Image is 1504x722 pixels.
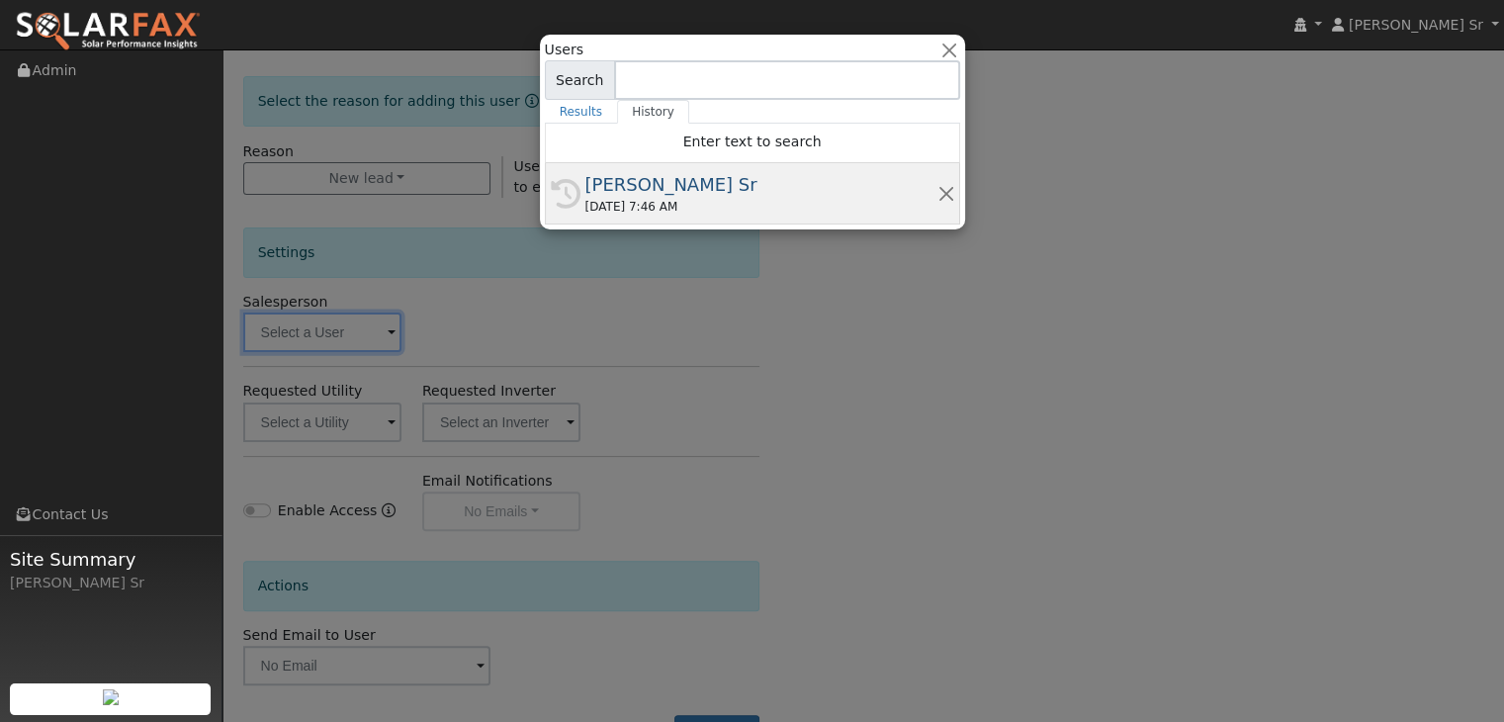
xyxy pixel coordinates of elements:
i: History [551,179,580,209]
a: Results [545,100,618,124]
span: Users [545,40,583,60]
a: History [617,100,689,124]
div: [DATE] 7:46 AM [585,198,937,216]
img: SolarFax [15,11,201,52]
span: [PERSON_NAME] Sr [1349,17,1483,33]
div: [PERSON_NAME] Sr [585,171,937,198]
img: retrieve [103,689,119,705]
span: Site Summary [10,546,212,573]
span: Search [545,60,615,100]
button: Remove this history [936,183,955,204]
span: Enter text to search [683,134,822,149]
div: [PERSON_NAME] Sr [10,573,212,593]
